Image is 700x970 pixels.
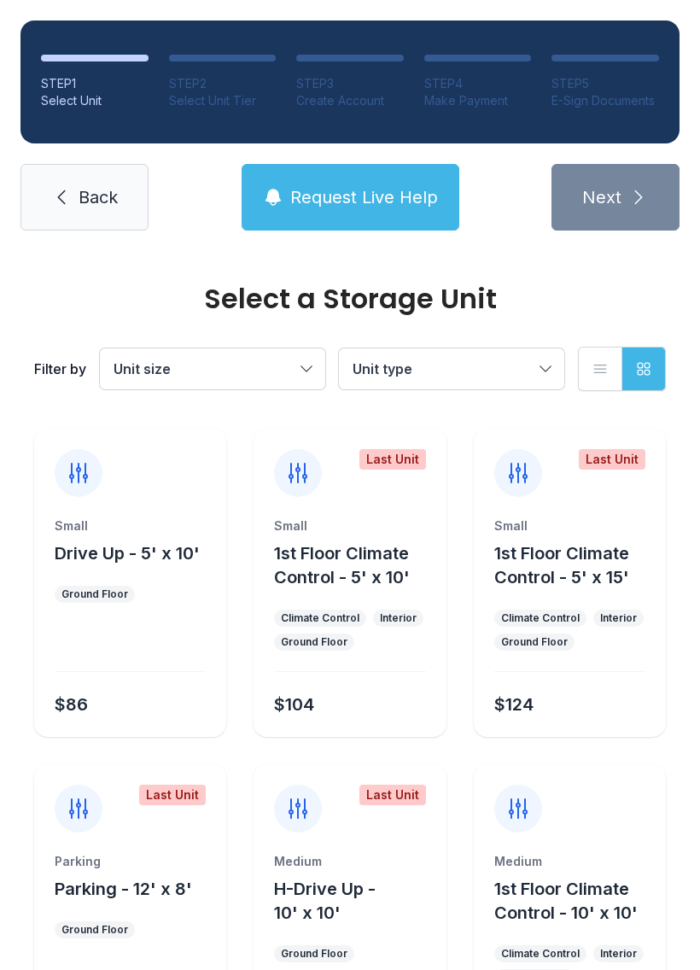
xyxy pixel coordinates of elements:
[274,543,410,587] span: 1st Floor Climate Control - 5' x 10'
[274,517,425,535] div: Small
[34,285,666,313] div: Select a Storage Unit
[494,517,645,535] div: Small
[494,541,659,589] button: 1st Floor Climate Control - 5' x 15'
[290,185,438,209] span: Request Live Help
[281,635,347,649] div: Ground Floor
[600,947,637,961] div: Interior
[494,877,659,925] button: 1st Floor Climate Control - 10' x 10'
[551,92,659,109] div: E-Sign Documents
[501,611,580,625] div: Climate Control
[579,449,645,470] div: Last Unit
[61,923,128,937] div: Ground Floor
[274,879,376,923] span: H-Drive Up - 10' x 10'
[359,449,426,470] div: Last Unit
[139,785,206,805] div: Last Unit
[281,947,347,961] div: Ground Floor
[296,75,404,92] div: STEP 3
[55,853,206,870] div: Parking
[55,877,192,901] button: Parking - 12' x 8'
[41,75,149,92] div: STEP 1
[55,879,192,899] span: Parking - 12' x 8'
[296,92,404,109] div: Create Account
[359,785,426,805] div: Last Unit
[274,541,439,589] button: 1st Floor Climate Control - 5' x 10'
[274,692,314,716] div: $104
[55,543,200,564] span: Drive Up - 5' x 10'
[79,185,118,209] span: Back
[61,587,128,601] div: Ground Floor
[55,692,88,716] div: $86
[494,853,645,870] div: Medium
[424,75,532,92] div: STEP 4
[274,853,425,870] div: Medium
[169,92,277,109] div: Select Unit Tier
[494,692,534,716] div: $124
[424,92,532,109] div: Make Payment
[501,635,568,649] div: Ground Floor
[55,541,200,565] button: Drive Up - 5' x 10'
[501,947,580,961] div: Climate Control
[281,611,359,625] div: Climate Control
[41,92,149,109] div: Select Unit
[380,611,417,625] div: Interior
[582,185,621,209] span: Next
[274,877,439,925] button: H-Drive Up - 10' x 10'
[34,359,86,379] div: Filter by
[494,543,629,587] span: 1st Floor Climate Control - 5' x 15'
[114,360,171,377] span: Unit size
[100,348,325,389] button: Unit size
[339,348,564,389] button: Unit type
[353,360,412,377] span: Unit type
[169,75,277,92] div: STEP 2
[551,75,659,92] div: STEP 5
[55,517,206,535] div: Small
[600,611,637,625] div: Interior
[494,879,638,923] span: 1st Floor Climate Control - 10' x 10'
